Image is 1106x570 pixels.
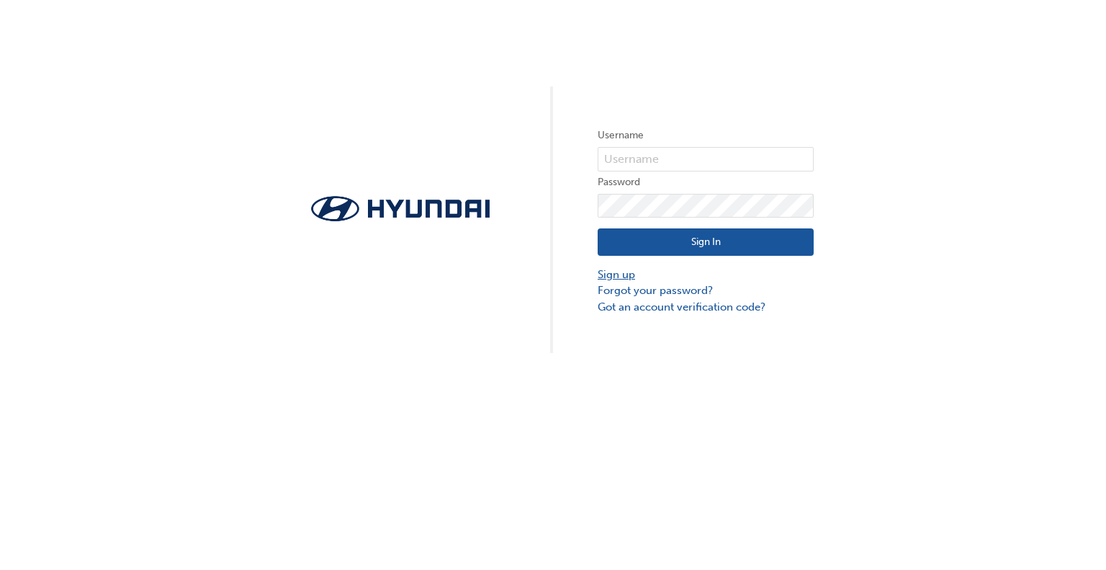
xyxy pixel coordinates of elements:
a: Got an account verification code? [598,299,814,316]
label: Username [598,127,814,144]
a: Forgot your password? [598,282,814,299]
button: Sign In [598,228,814,256]
input: Username [598,147,814,172]
a: Sign up [598,267,814,283]
img: Trak [292,192,508,226]
label: Password [598,174,814,191]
